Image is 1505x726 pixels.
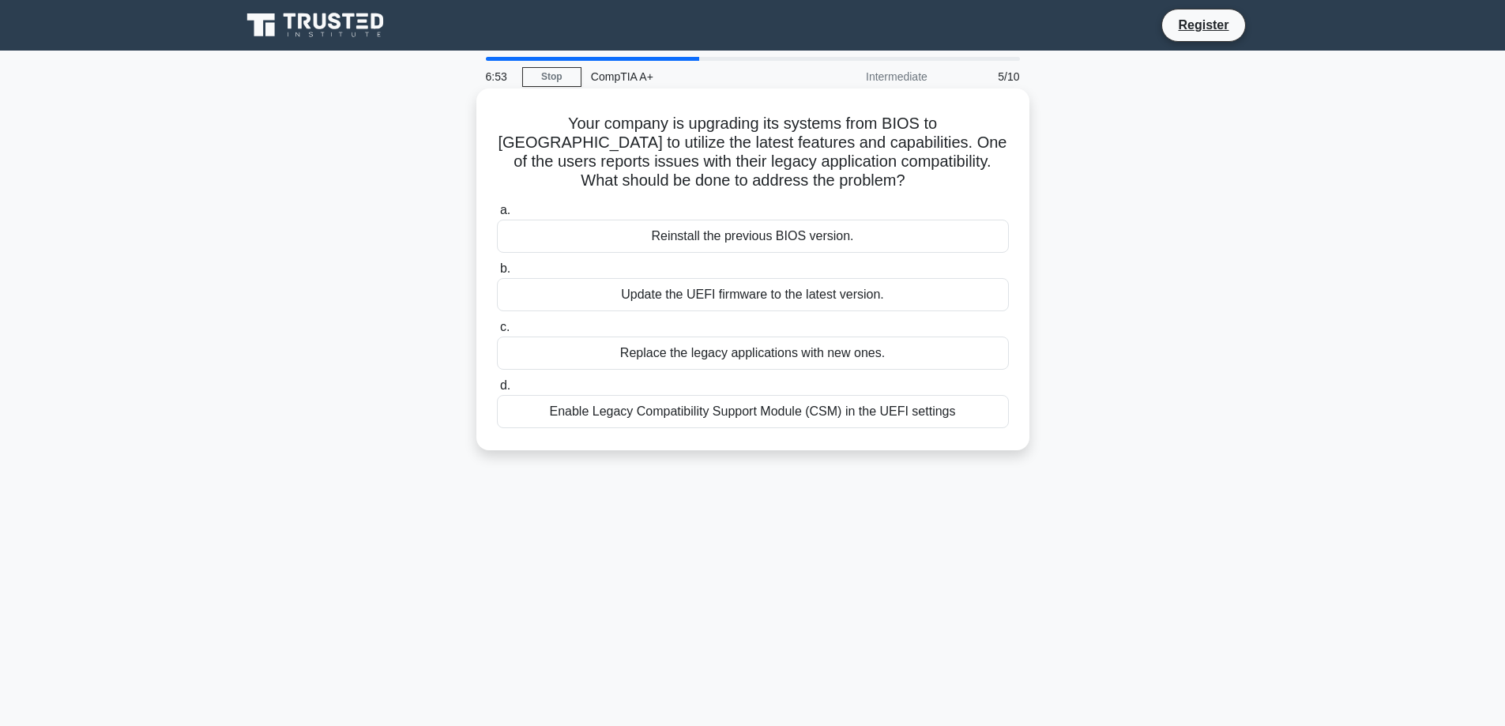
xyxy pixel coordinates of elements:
span: a. [500,203,510,216]
div: Intermediate [799,61,937,92]
a: Stop [522,67,581,87]
span: c. [500,320,510,333]
h5: Your company is upgrading its systems from BIOS to [GEOGRAPHIC_DATA] to utilize the latest featur... [495,114,1010,191]
div: 6:53 [476,61,522,92]
span: b. [500,261,510,275]
div: CompTIA A+ [581,61,799,92]
div: 5/10 [937,61,1029,92]
div: Replace the legacy applications with new ones. [497,337,1009,370]
div: Update the UEFI firmware to the latest version. [497,278,1009,311]
div: Enable Legacy Compatibility Support Module (CSM) in the UEFI settings [497,395,1009,428]
a: Register [1168,15,1238,35]
div: Reinstall the previous BIOS version. [497,220,1009,253]
span: d. [500,378,510,392]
